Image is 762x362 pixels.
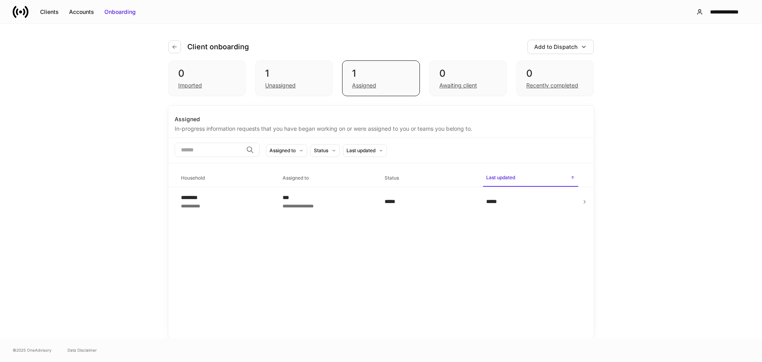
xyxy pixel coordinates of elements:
[266,144,307,157] button: Assigned to
[310,144,340,157] button: Status
[352,81,376,89] div: Assigned
[439,67,497,80] div: 0
[343,144,387,157] button: Last updated
[40,8,59,16] div: Clients
[283,174,309,182] h6: Assigned to
[69,8,94,16] div: Accounts
[483,170,578,187] span: Last updated
[429,60,507,96] div: 0Awaiting client
[439,81,477,89] div: Awaiting client
[35,6,64,18] button: Clients
[178,170,273,186] span: Household
[526,67,584,80] div: 0
[516,60,594,96] div: 0Recently completed
[381,170,477,186] span: Status
[178,67,236,80] div: 0
[265,81,296,89] div: Unassigned
[99,6,141,18] button: Onboarding
[64,6,99,18] button: Accounts
[175,123,587,133] div: In-progress information requests that you have began working on or were assigned to you or teams ...
[342,60,419,96] div: 1Assigned
[67,347,97,353] a: Data Disclaimer
[181,174,205,182] h6: Household
[279,170,375,186] span: Assigned to
[104,8,136,16] div: Onboarding
[346,147,375,154] div: Last updated
[527,40,594,54] button: Add to Dispatch
[526,81,578,89] div: Recently completed
[352,67,410,80] div: 1
[187,42,249,52] h4: Client onboarding
[265,67,323,80] div: 1
[178,81,202,89] div: Imported
[314,147,328,154] div: Status
[385,174,399,182] h6: Status
[13,347,52,353] span: © 2025 OneAdvisory
[168,60,246,96] div: 0Imported
[175,115,587,123] div: Assigned
[486,174,515,181] h6: Last updated
[269,147,296,154] div: Assigned to
[534,43,577,51] div: Add to Dispatch
[255,60,333,96] div: 1Unassigned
